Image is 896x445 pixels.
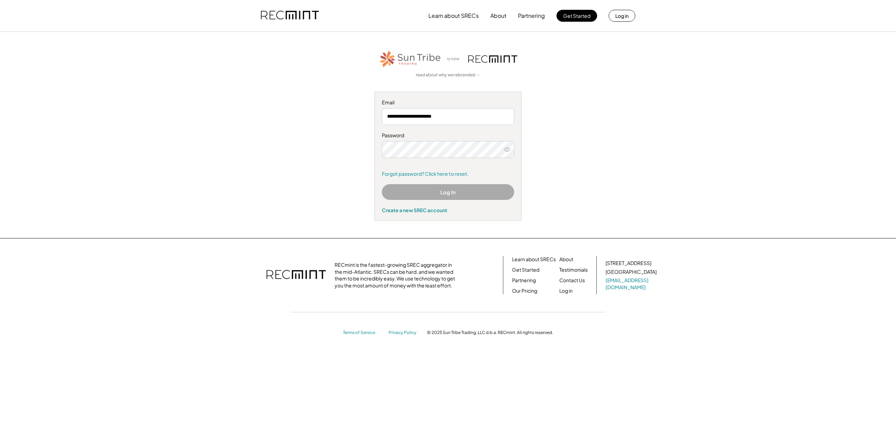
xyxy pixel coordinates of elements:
[512,277,536,284] a: Partnering
[379,49,442,69] img: STT_Horizontal_Logo%2B-%2BColor.png
[382,99,514,106] div: Email
[559,277,585,284] a: Contact Us
[382,171,514,178] a: Forgot password? Click here to reset.
[468,55,517,63] img: recmint-logotype%403x.png
[428,9,479,23] button: Learn about SRECs
[266,263,326,287] img: recmint-logotype%403x.png
[335,262,459,289] div: RECmint is the fastest-growing SREC aggregator in the mid-Atlantic. SRECs can be hard, and we wan...
[388,330,420,336] a: Privacy Policy
[518,9,545,23] button: Partnering
[490,9,506,23] button: About
[382,132,514,139] div: Password
[605,260,651,267] div: [STREET_ADDRESS]
[512,266,539,273] a: Get Started
[605,277,658,291] a: [EMAIL_ADDRESS][DOMAIN_NAME]
[382,207,514,213] div: Create a new SREC account
[605,269,657,276] div: [GEOGRAPHIC_DATA]
[427,330,553,335] div: © 2025 Sun Tribe Trading, LLC d.b.a. RECmint. All rights reserved.
[261,4,319,28] img: recmint-logotype%403x.png
[512,287,537,294] a: Our Pricing
[512,256,556,263] a: Learn about SRECs
[609,10,635,22] button: Log in
[556,10,597,22] button: Get Started
[416,72,480,78] a: read about why we rebranded →
[445,56,465,62] div: is now
[559,256,573,263] a: About
[559,266,588,273] a: Testimonials
[559,287,573,294] a: Log in
[382,184,514,200] button: Log In
[343,330,381,336] a: Terms of Service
